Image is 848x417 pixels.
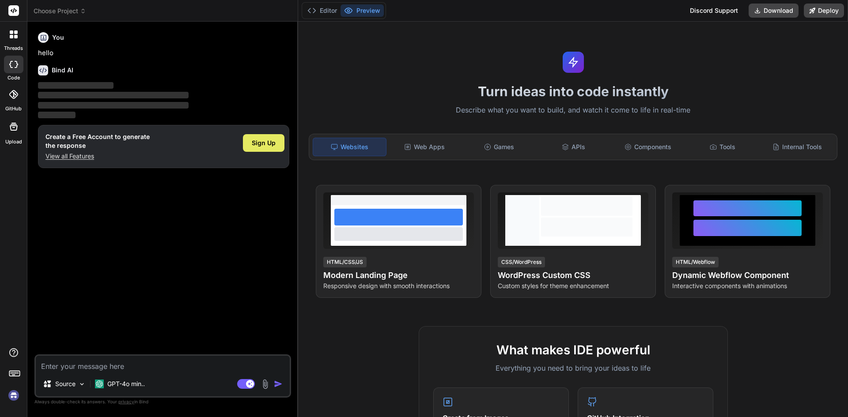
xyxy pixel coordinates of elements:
button: Editor [304,4,341,17]
label: Upload [5,138,22,146]
div: Websites [313,138,386,156]
span: ‌ [38,92,189,98]
p: View all Features [45,152,150,161]
img: attachment [260,379,270,389]
img: GPT-4o mini [95,379,104,388]
h2: What makes IDE powerful [433,341,713,359]
label: code [8,74,20,82]
img: signin [6,388,21,403]
label: threads [4,45,23,52]
p: Describe what you want to build, and watch it come to life in real-time [303,105,843,116]
div: Discord Support [685,4,743,18]
h1: Turn ideas into code instantly [303,83,843,99]
div: Internal Tools [761,138,833,156]
div: HTML/Webflow [672,257,719,267]
button: Deploy [804,4,844,18]
span: Choose Project [34,7,86,15]
span: ‌ [38,82,114,89]
img: Pick Models [78,380,86,388]
span: privacy [118,399,134,404]
h4: Dynamic Webflow Component [672,269,823,282]
button: Preview [341,4,384,17]
div: Web Apps [388,138,461,156]
p: Responsive design with smooth interactions [323,282,474,290]
span: ‌ [38,112,76,118]
p: hello [38,48,289,58]
p: Always double-check its answers. Your in Bind [34,398,291,406]
div: APIs [537,138,610,156]
p: Custom styles for theme enhancement [498,282,648,290]
span: Sign Up [252,139,276,147]
h1: Create a Free Account to generate the response [45,132,150,150]
span: ‌ [38,102,189,109]
h6: You [52,33,64,42]
div: Tools [686,138,759,156]
h6: Bind AI [52,66,73,75]
div: Games [463,138,536,156]
p: Everything you need to bring your ideas to life [433,363,713,373]
h4: WordPress Custom CSS [498,269,648,282]
button: Download [749,4,799,18]
p: Source [55,379,76,388]
div: Components [612,138,685,156]
p: GPT-4o min.. [107,379,145,388]
h4: Modern Landing Page [323,269,474,282]
label: GitHub [5,105,22,113]
div: CSS/WordPress [498,257,545,267]
div: HTML/CSS/JS [323,257,367,267]
img: icon [274,379,283,388]
p: Interactive components with animations [672,282,823,290]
